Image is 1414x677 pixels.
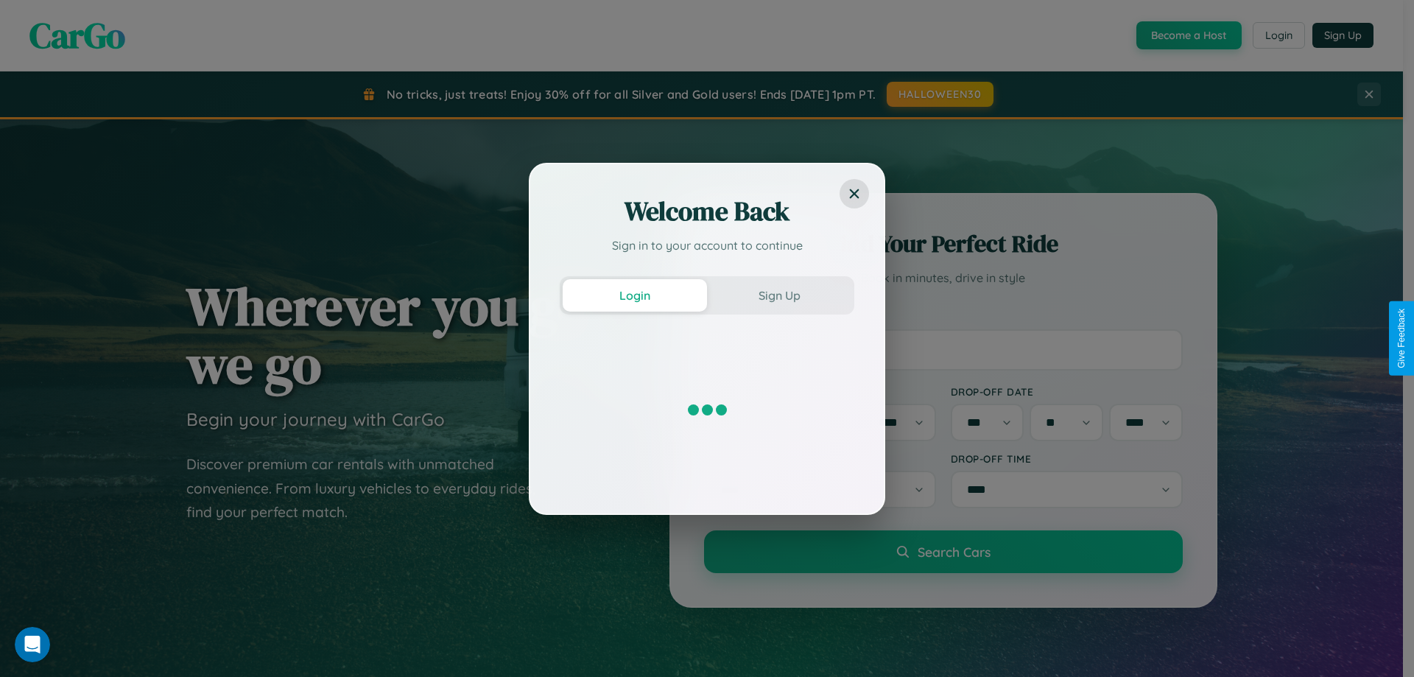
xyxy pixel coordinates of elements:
button: Login [563,279,707,312]
div: Give Feedback [1396,309,1407,368]
p: Sign in to your account to continue [560,236,854,254]
iframe: Intercom live chat [15,627,50,662]
button: Sign Up [707,279,851,312]
h2: Welcome Back [560,194,854,229]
